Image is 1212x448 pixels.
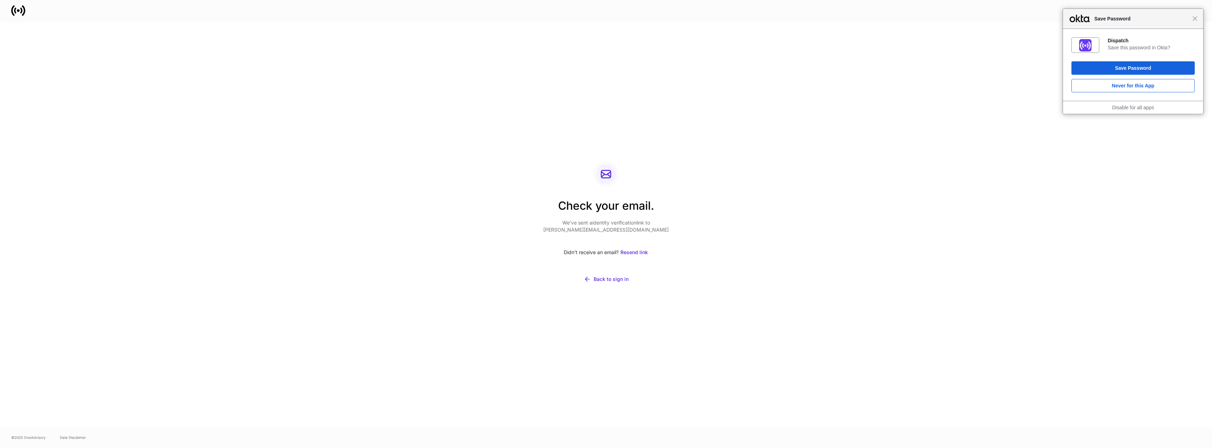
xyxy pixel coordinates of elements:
div: Didn’t receive an email? [543,245,669,260]
span: Close [1192,16,1198,21]
button: Save Password [1071,61,1195,75]
p: We’ve sent a identity verification link to [PERSON_NAME][EMAIL_ADDRESS][DOMAIN_NAME] [543,219,669,233]
a: Data Disclaimer [60,435,86,440]
button: Never for this App [1071,79,1195,92]
button: Back to sign in [543,271,669,287]
div: Dispatch [1108,37,1195,44]
span: Save Password [1091,14,1192,23]
a: Disable for all apps [1112,105,1154,110]
div: Resend link [620,249,648,256]
span: © 2025 OneAdvisory [11,435,46,440]
img: IoaI0QAAAAZJREFUAwDpn500DgGa8wAAAABJRU5ErkJggg== [1079,39,1092,51]
h2: Check your email. [543,198,669,219]
button: Resend link [620,245,648,260]
div: Back to sign in [594,276,629,283]
div: Save this password in Okta? [1108,44,1195,51]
